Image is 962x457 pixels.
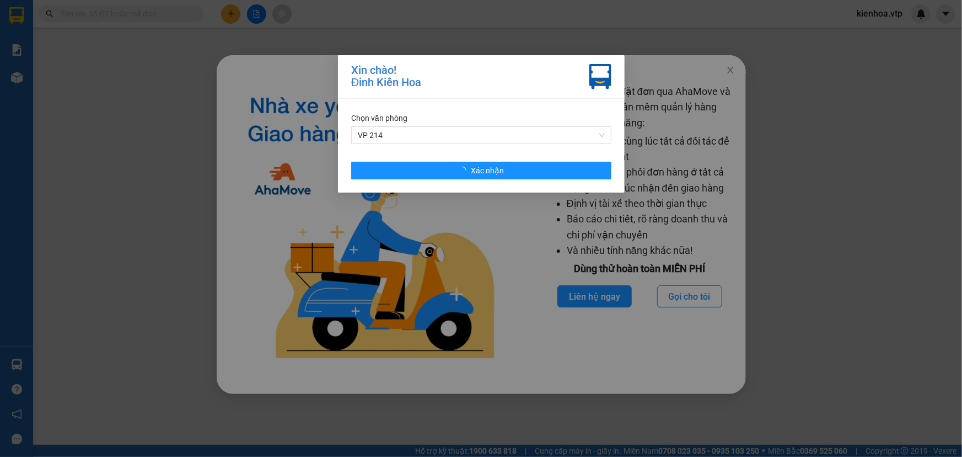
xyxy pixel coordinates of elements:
span: loading [459,167,471,174]
img: vxr-icon [589,64,611,89]
span: Xác nhận [471,164,504,177]
div: Xin chào! Đinh Kiến Hoa [351,64,421,89]
button: Xác nhận [351,162,611,179]
span: VP 214 [358,127,605,144]
div: Chọn văn phòng [351,112,611,124]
